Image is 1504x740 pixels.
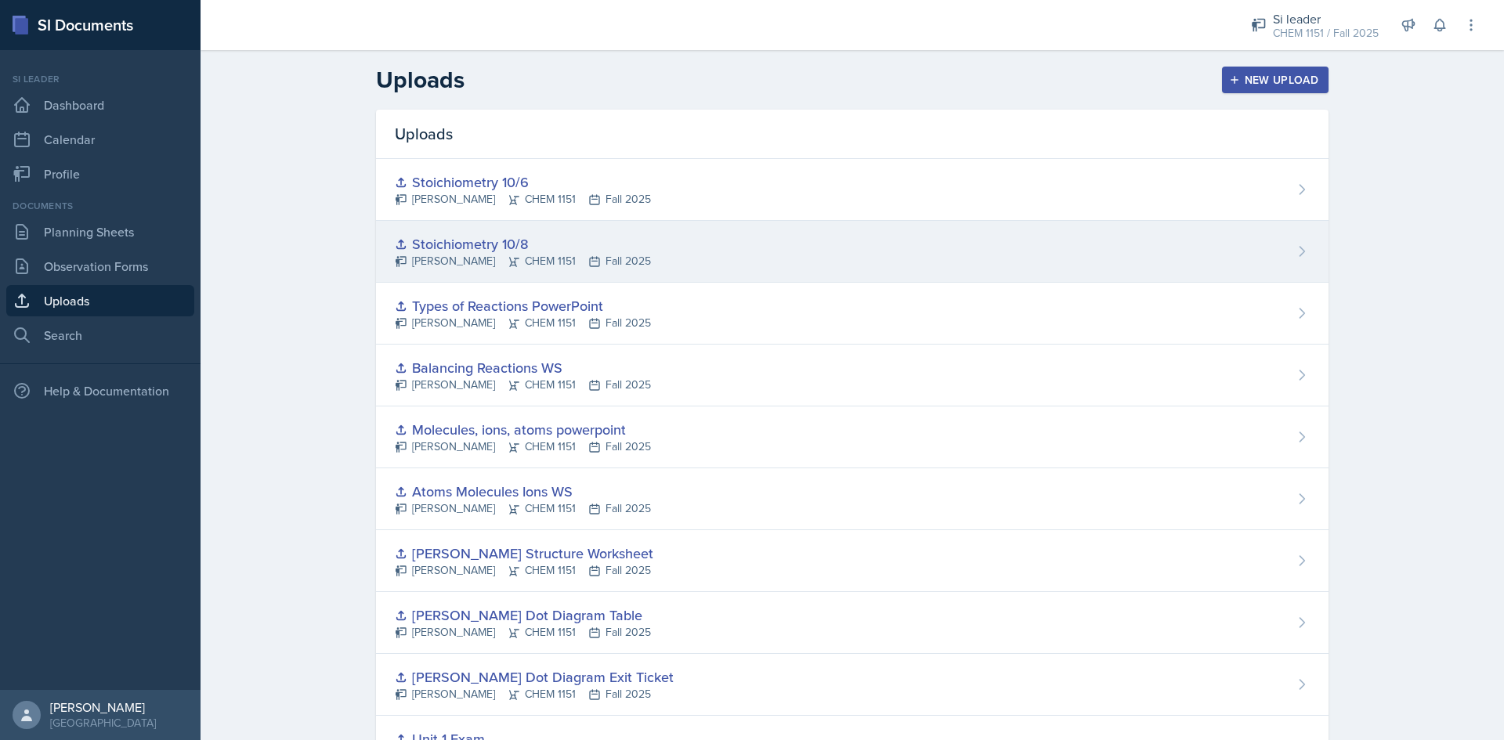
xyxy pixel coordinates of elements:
a: Calendar [6,124,194,155]
div: Stoichiometry 10/8 [395,233,651,254]
a: Balancing Reactions WS [PERSON_NAME]CHEM 1151Fall 2025 [376,345,1329,406]
div: Molecules, ions, atoms powerpoint [395,419,651,440]
a: Atoms Molecules Ions WS [PERSON_NAME]CHEM 1151Fall 2025 [376,468,1329,530]
div: Help & Documentation [6,375,194,406]
div: Uploads [376,110,1329,159]
a: Uploads [6,285,194,316]
div: [GEOGRAPHIC_DATA] [50,715,156,731]
div: Si leader [1273,9,1379,28]
div: Stoichiometry 10/6 [395,171,651,193]
div: New Upload [1232,74,1319,86]
a: [PERSON_NAME] Structure Worksheet [PERSON_NAME]CHEM 1151Fall 2025 [376,530,1329,592]
a: Molecules, ions, atoms powerpoint [PERSON_NAME]CHEM 1151Fall 2025 [376,406,1329,468]
h2: Uploads [376,66,465,94]
a: [PERSON_NAME] Dot Diagram Exit Ticket [PERSON_NAME]CHEM 1151Fall 2025 [376,654,1329,716]
div: [PERSON_NAME] Dot Diagram Table [395,605,651,626]
button: New Upload [1222,67,1329,93]
a: Dashboard [6,89,194,121]
div: [PERSON_NAME] CHEM 1151 Fall 2025 [395,315,651,331]
div: [PERSON_NAME] CHEM 1151 Fall 2025 [395,253,651,269]
a: Types of Reactions PowerPoint [PERSON_NAME]CHEM 1151Fall 2025 [376,283,1329,345]
div: [PERSON_NAME] CHEM 1151 Fall 2025 [395,500,651,517]
a: Search [6,319,194,351]
a: Stoichiometry 10/6 [PERSON_NAME]CHEM 1151Fall 2025 [376,159,1329,221]
div: Types of Reactions PowerPoint [395,295,651,316]
div: [PERSON_NAME] CHEM 1151 Fall 2025 [395,191,651,208]
div: [PERSON_NAME] CHEM 1151 Fall 2025 [395,439,651,455]
div: [PERSON_NAME] CHEM 1151 Fall 2025 [395,624,651,641]
div: Balancing Reactions WS [395,357,651,378]
div: [PERSON_NAME] CHEM 1151 Fall 2025 [395,377,651,393]
div: Documents [6,199,194,213]
div: [PERSON_NAME] Dot Diagram Exit Ticket [395,666,674,688]
div: [PERSON_NAME] CHEM 1151 Fall 2025 [395,562,653,579]
div: [PERSON_NAME] [50,699,156,715]
a: Profile [6,158,194,190]
div: [PERSON_NAME] Structure Worksheet [395,543,653,564]
div: CHEM 1151 / Fall 2025 [1273,25,1379,42]
a: Planning Sheets [6,216,194,247]
a: [PERSON_NAME] Dot Diagram Table [PERSON_NAME]CHEM 1151Fall 2025 [376,592,1329,654]
a: Observation Forms [6,251,194,282]
div: [PERSON_NAME] CHEM 1151 Fall 2025 [395,686,674,702]
div: Atoms Molecules Ions WS [395,481,651,502]
a: Stoichiometry 10/8 [PERSON_NAME]CHEM 1151Fall 2025 [376,221,1329,283]
div: Si leader [6,72,194,86]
